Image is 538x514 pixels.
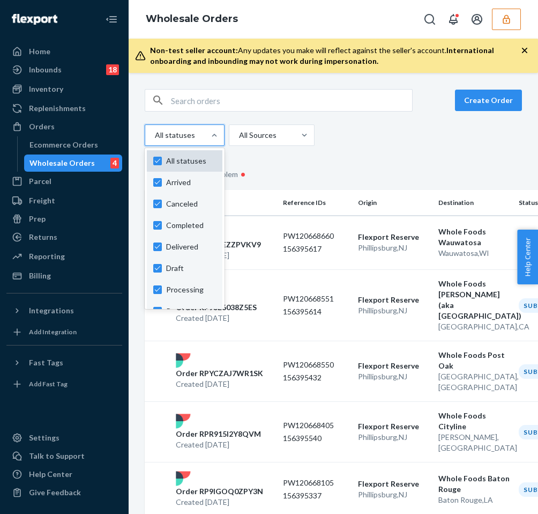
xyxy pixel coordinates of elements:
span: Draft [166,263,216,274]
p: Whole Foods Wauwatosa [438,226,510,248]
a: Wholesale Orders4 [24,155,123,172]
a: Add Fast Tag [6,376,122,393]
p: Flexport Reserve [358,421,430,432]
button: Open notifications [443,9,464,30]
a: Reporting [6,248,122,265]
p: Flexport Reserve [358,361,430,371]
input: Search orders [171,90,412,111]
p: 156395432 [283,372,349,383]
p: 156395617 [283,244,349,254]
p: Flexport Reserve [358,479,430,489]
p: 156395614 [283,306,349,317]
p: Created [DATE] [176,379,263,390]
img: flexport logo [176,353,191,368]
div: Give Feedback [29,487,81,498]
span: Arrived [166,177,216,188]
img: flexport logo [176,471,191,486]
th: Order [171,190,279,216]
div: Ecommerce Orders [29,139,98,150]
span: Canceled [166,199,216,209]
p: Created [DATE] [176,497,263,508]
p: 156395337 [283,490,349,501]
div: 4 [110,158,119,168]
p: PW120668551 [283,293,349,304]
p: Phillipsburg , NJ [358,305,430,316]
p: Wauwatosa , WI [438,248,510,259]
a: Replenishments [6,100,122,117]
p: Created [DATE] [176,313,257,324]
span: Ready to ship [166,306,216,317]
button: Help Center [517,230,538,284]
p: Created [DATE] [176,439,261,450]
div: Help Center [29,469,72,480]
p: 156395540 [283,433,349,444]
button: Fast Tags [6,354,122,371]
p: Flexport Reserve [358,232,430,243]
a: Settings [6,429,122,446]
p: Order RPR915I2Y8QVM [176,429,261,439]
a: Billing [6,267,122,284]
span: Processing [166,284,216,295]
div: Add Fast Tag [29,379,68,388]
span: Delivered [166,241,216,252]
div: Replenishments [29,103,86,114]
div: Wholesale Orders [29,158,95,168]
div: Reporting [29,251,65,262]
ol: breadcrumbs [137,4,246,35]
div: Orders [29,121,55,132]
p: PW120668660 [283,231,349,241]
div: Prep [29,214,46,224]
p: Phillipsburg , NJ [358,243,430,253]
div: Add Integration [29,327,77,336]
a: Inbounds18 [6,61,122,78]
a: Returns [6,229,122,246]
p: [GEOGRAPHIC_DATA] , CA [438,321,510,332]
p: Whole Foods [PERSON_NAME] (aka [GEOGRAPHIC_DATA]) [438,278,510,321]
p: Phillipsburg , NJ [358,371,430,382]
span: All statuses [166,156,216,166]
input: All Sources [238,130,239,141]
input: All statusesAll statusesArrivedCanceledCompletedDeliveredDraftProcessingReady to shipReceivingSch... [154,130,155,141]
p: Whole Foods Baton Rouge [438,473,510,495]
p: Order RP9IGOQ0ZPY3N [176,486,263,497]
a: Talk to Support [6,447,122,465]
p: PW120668405 [283,420,349,431]
a: Help Center [6,466,122,483]
button: Integrations [6,302,122,319]
a: Wholesale Orders [146,13,238,25]
p: PW120668550 [283,359,349,370]
div: Settings [29,432,59,443]
button: Give Feedback [6,484,122,501]
a: Freight [6,192,122,209]
span: Non-test seller account: [150,46,238,55]
div: 18 [106,64,119,75]
div: Inbounds [29,64,62,75]
p: Whole Foods Cityline [438,410,510,432]
p: Flexport Reserve [358,295,430,305]
button: Create Order [455,90,522,111]
button: Open Search Box [419,9,440,30]
div: Talk to Support [29,451,85,461]
div: Freight [29,195,55,206]
p: Order RPYCZAJ7WR1SK [176,368,263,379]
p: PW120668105 [283,478,349,488]
th: Destination [434,190,514,216]
img: flexport logo [176,414,191,429]
th: Reference IDs [279,190,354,216]
th: Origin [354,190,434,216]
p: Phillipsburg , NJ [358,489,430,500]
a: Ecommerce Orders [24,136,123,153]
div: • [238,167,248,181]
div: Parcel [29,176,51,187]
a: Inventory [6,80,122,98]
p: Baton Rouge , LA [438,495,510,505]
a: Prep [6,210,122,227]
p: [PERSON_NAME] , [GEOGRAPHIC_DATA] [438,432,510,453]
a: Orders [6,118,122,135]
div: Fast Tags [29,357,63,368]
div: Billing [29,270,51,281]
div: Integrations [29,305,74,316]
a: Parcel [6,173,122,190]
div: Inventory [29,84,63,94]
